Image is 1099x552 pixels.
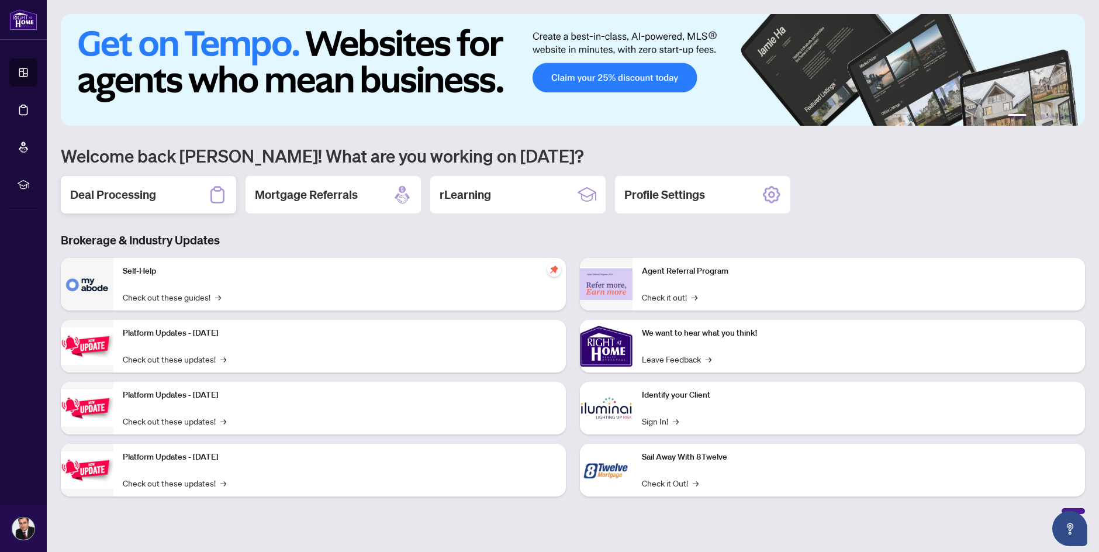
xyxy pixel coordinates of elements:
[9,9,37,30] img: logo
[673,415,679,427] span: →
[1031,114,1036,119] button: 2
[215,291,221,303] span: →
[123,389,557,402] p: Platform Updates - [DATE]
[61,451,113,488] img: Platform Updates - June 23, 2025
[1069,114,1073,119] button: 6
[220,477,226,489] span: →
[580,320,633,372] img: We want to hear what you think!
[220,353,226,365] span: →
[1059,114,1064,119] button: 5
[123,477,226,489] a: Check out these updates!→
[123,415,226,427] a: Check out these updates!→
[12,517,34,540] img: Profile Icon
[642,389,1076,402] p: Identify your Client
[1052,511,1087,546] button: Open asap
[693,477,699,489] span: →
[123,265,557,278] p: Self-Help
[580,444,633,496] img: Sail Away With 8Twelve
[220,415,226,427] span: →
[580,382,633,434] img: Identify your Client
[61,144,1085,167] h1: Welcome back [PERSON_NAME]! What are you working on [DATE]?
[642,415,679,427] a: Sign In!→
[61,258,113,310] img: Self-Help
[123,291,221,303] a: Check out these guides!→
[70,187,156,203] h2: Deal Processing
[642,353,711,365] a: Leave Feedback→
[1050,114,1055,119] button: 4
[61,232,1085,249] h3: Brokerage & Industry Updates
[123,353,226,365] a: Check out these updates!→
[642,451,1076,464] p: Sail Away With 8Twelve
[642,327,1076,340] p: We want to hear what you think!
[61,327,113,364] img: Platform Updates - July 21, 2025
[624,187,705,203] h2: Profile Settings
[123,327,557,340] p: Platform Updates - [DATE]
[255,187,358,203] h2: Mortgage Referrals
[642,265,1076,278] p: Agent Referral Program
[547,263,561,277] span: pushpin
[440,187,491,203] h2: rLearning
[580,268,633,301] img: Agent Referral Program
[123,451,557,464] p: Platform Updates - [DATE]
[692,291,697,303] span: →
[642,291,697,303] a: Check it out!→
[642,477,699,489] a: Check it Out!→
[706,353,711,365] span: →
[61,389,113,426] img: Platform Updates - July 8, 2025
[1041,114,1045,119] button: 3
[1008,114,1027,119] button: 1
[61,14,1085,126] img: Slide 0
